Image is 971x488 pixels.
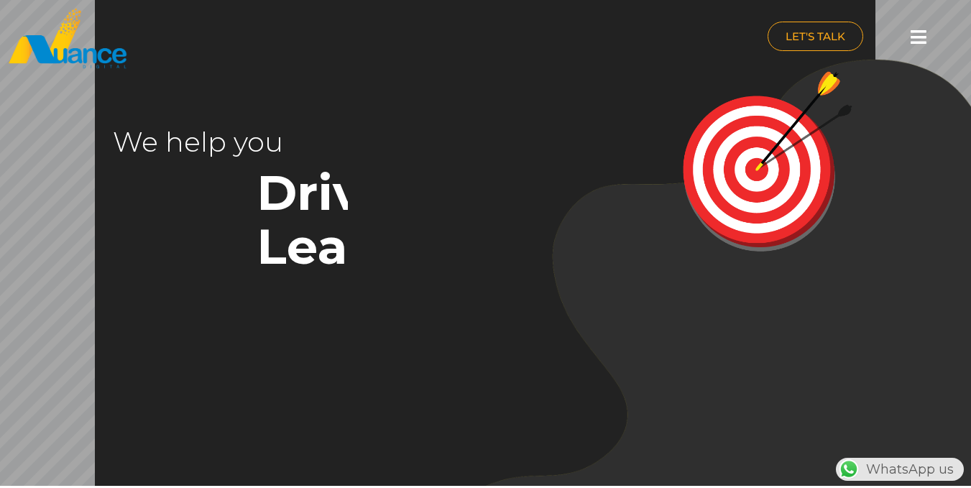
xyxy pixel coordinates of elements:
rs-layer: Drive Business Leads [257,165,684,273]
span: LET'S TALK [786,31,845,42]
img: WhatsApp [837,458,860,481]
img: nuance-qatar_logo [7,7,128,70]
a: nuance-qatar_logo [7,7,479,70]
div: WhatsApp us [836,458,964,481]
rs-layer: We help you [113,115,451,169]
a: LET'S TALK [768,22,863,51]
a: WhatsAppWhatsApp us [836,461,964,477]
